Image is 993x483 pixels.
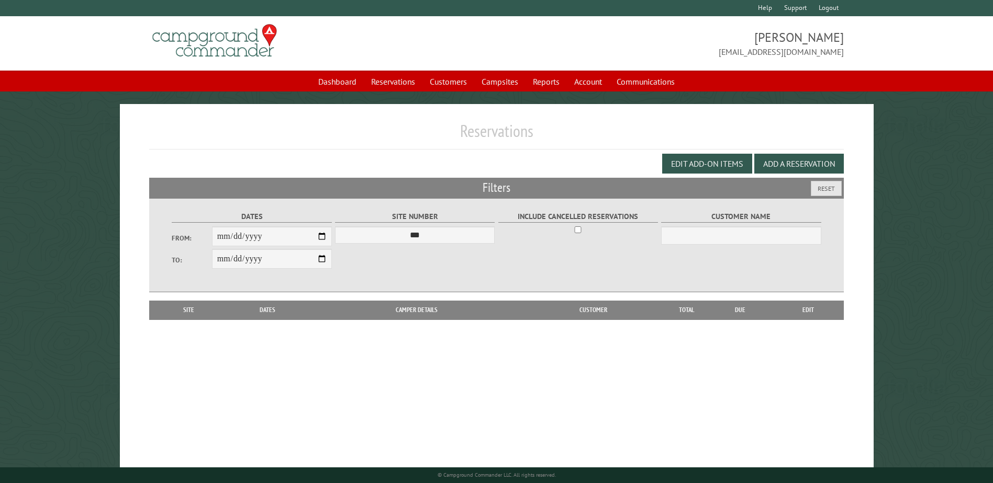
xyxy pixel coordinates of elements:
h2: Filters [149,178,843,198]
h1: Reservations [149,121,843,149]
label: Include Cancelled Reservations [498,211,658,223]
a: Customers [423,72,473,91]
a: Account [568,72,608,91]
a: Reservations [365,72,421,91]
label: Dates [172,211,331,223]
th: Camper Details [313,301,521,319]
a: Communications [610,72,681,91]
label: To: [172,255,211,265]
label: Customer Name [661,211,821,223]
a: Reports [527,72,566,91]
label: Site Number [335,211,495,223]
th: Due [707,301,773,319]
a: Dashboard [312,72,363,91]
th: Total [665,301,707,319]
button: Add a Reservation [754,154,844,174]
button: Reset [811,181,842,196]
th: Dates [223,301,313,319]
label: From: [172,233,211,243]
th: Site [154,301,222,319]
th: Edit [773,301,844,319]
a: Campsites [475,72,525,91]
th: Customer [521,301,665,319]
img: Campground Commander [149,20,280,61]
button: Edit Add-on Items [662,154,752,174]
span: [PERSON_NAME] [EMAIL_ADDRESS][DOMAIN_NAME] [497,29,844,58]
small: © Campground Commander LLC. All rights reserved. [438,471,556,478]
